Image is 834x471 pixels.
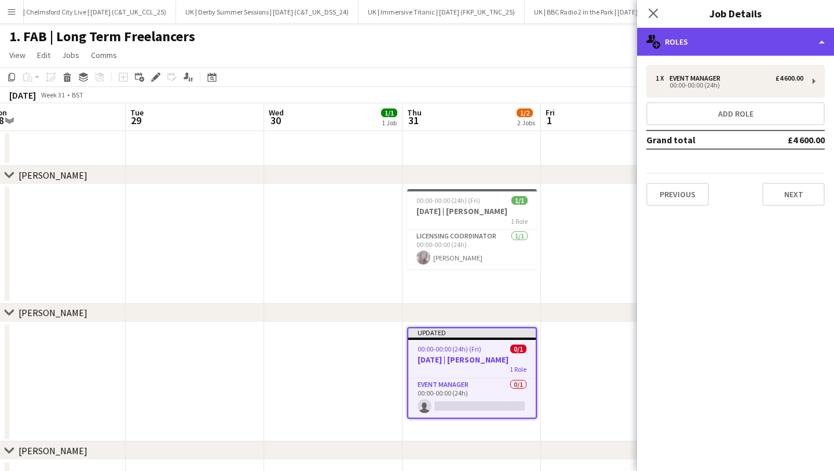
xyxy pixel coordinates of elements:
h1: 1. FAB | Long Term Freelancers [9,28,195,45]
span: 1/2 [517,108,533,117]
span: Comms [91,50,117,60]
span: Wed [269,107,284,118]
span: Jobs [62,50,79,60]
span: Tue [130,107,144,118]
div: BST [72,90,83,99]
app-job-card: 00:00-00:00 (24h) (Fri)1/1[DATE] | [PERSON_NAME]1 RoleLicensing Coordinator1/100:00-00:00 (24h)[P... [407,189,537,269]
div: 1 x [656,74,670,82]
button: Previous [646,183,709,206]
div: Roles [637,28,834,56]
div: Updated [408,328,536,338]
div: 2 Jobs [517,118,535,127]
button: UK | BBC Radio 2 in the Park | [DATE] (BBC_UK_R2ITP_25) [525,1,708,23]
div: £4 600.00 [776,74,803,82]
span: Thu [407,107,422,118]
div: [PERSON_NAME] [19,169,87,181]
button: UK | Chelmsford City Live | [DATE] (C&T_UK_CCL_25) [4,1,176,23]
a: Edit [32,48,55,63]
a: View [5,48,30,63]
div: [PERSON_NAME] [19,307,87,318]
app-card-role: Licensing Coordinator1/100:00-00:00 (24h)[PERSON_NAME] [407,230,537,269]
div: 00:00-00:00 (24h) [656,82,803,88]
span: 29 [129,114,144,127]
div: 1 Job [382,118,397,127]
span: 30 [267,114,284,127]
div: [DATE] [9,89,36,101]
span: Fri [546,107,555,118]
a: Jobs [57,48,84,63]
span: 31 [405,114,422,127]
span: 00:00-00:00 (24h) (Fri) [418,345,481,353]
span: 1/1 [381,108,397,117]
span: 1 Role [511,217,528,226]
span: Week 31 [38,90,67,99]
span: View [9,50,25,60]
h3: Job Details [637,6,834,21]
span: 1/1 [511,196,528,205]
button: UK | Immersive Titanic | [DATE] (FKP_UK_TNC_25) [359,1,525,23]
span: 0/1 [510,345,526,353]
div: [PERSON_NAME] [19,445,87,456]
h3: [DATE] | [PERSON_NAME] [407,206,537,216]
app-card-role: Event Manager0/100:00-00:00 (24h) [408,378,536,418]
button: Add role [646,102,825,125]
td: Grand total [646,131,752,149]
button: UK | Derby Summer Sessions | [DATE] (C&T_UK_DSS_24) [176,1,359,23]
span: 1 Role [510,365,526,374]
span: 1 [544,114,555,127]
div: Event Manager [670,74,725,82]
h3: [DATE] | [PERSON_NAME] [408,354,536,365]
app-job-card: Updated00:00-00:00 (24h) (Fri)0/1[DATE] | [PERSON_NAME]1 RoleEvent Manager0/100:00-00:00 (24h) [407,327,537,419]
button: Next [762,183,825,206]
span: 00:00-00:00 (24h) (Fri) [416,196,480,205]
td: £4 600.00 [752,131,825,149]
span: Edit [37,50,50,60]
a: Comms [86,48,122,63]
